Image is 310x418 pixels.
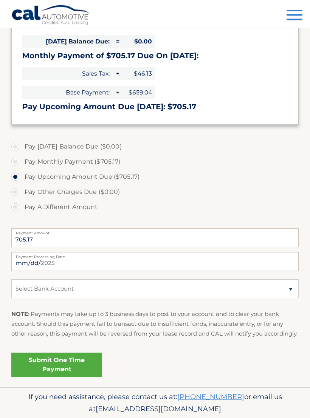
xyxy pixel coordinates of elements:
[11,391,299,415] p: If you need assistance, please contact us at: or email us at
[22,102,288,112] h3: Pay Upcoming Amount Due [DATE]: $705.17
[11,252,299,271] input: Payment Date
[22,86,113,99] span: Base Payment:
[22,67,113,81] span: Sales Tax:
[22,51,288,61] h3: Monthly Payment of $705.17 Due On [DATE]:
[11,170,299,185] label: Pay Upcoming Amount Due ($705.17)
[113,86,121,99] span: +
[113,35,121,48] span: =
[11,353,102,377] a: Submit One Time Payment
[11,200,299,215] label: Pay A Different Amount
[11,5,91,27] a: Cal Automotive
[11,311,28,318] strong: NOTE
[121,67,155,81] span: $46.13
[11,229,299,248] input: Payment Amount
[11,252,299,259] label: Payment Processing Date
[22,35,113,48] span: [DATE] Balance Due:
[11,185,299,200] label: Pay Other Charges Due ($0.00)
[121,86,155,99] span: $659.04
[287,10,302,22] button: Menu
[11,310,299,339] p: : Payments may take up to 3 business days to post to your account and to clear your bank account....
[11,155,299,170] label: Pay Monthly Payment ($705.17)
[121,35,155,48] span: $0.00
[11,229,299,235] label: Payment Amount
[177,393,244,401] a: [PHONE_NUMBER]
[11,139,299,155] label: Pay [DATE] Balance Due ($0.00)
[113,67,121,81] span: +
[96,405,221,413] span: [EMAIL_ADDRESS][DOMAIN_NAME]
